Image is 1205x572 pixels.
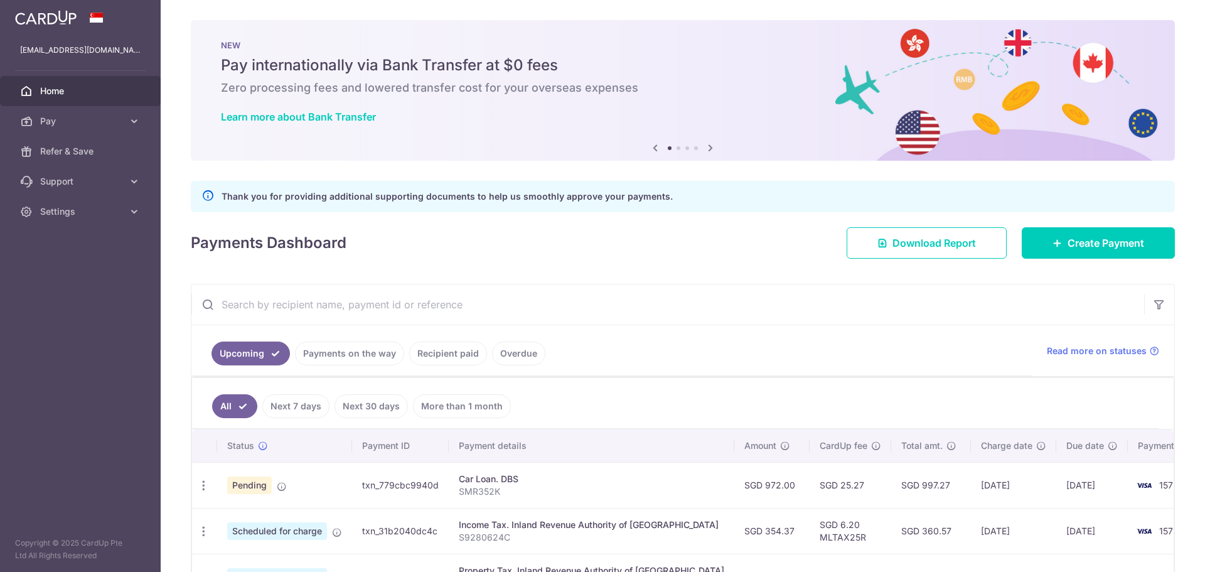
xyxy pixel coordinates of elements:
a: Recipient paid [409,342,487,365]
a: Create Payment [1022,227,1175,259]
h4: Payments Dashboard [191,232,346,254]
span: Status [227,440,254,452]
td: txn_31b2040dc4c [352,508,449,554]
a: Next 30 days [335,394,408,418]
span: Charge date [981,440,1032,452]
th: Payment ID [352,429,449,462]
span: Settings [40,205,123,218]
span: 1575 [1159,526,1178,536]
th: Payment details [449,429,734,462]
a: Overdue [492,342,545,365]
span: Due date [1066,440,1104,452]
span: CardUp fee [820,440,867,452]
span: Pending [227,477,272,494]
p: S9280624C [459,531,724,544]
img: CardUp [15,10,77,25]
p: NEW [221,40,1145,50]
td: txn_779cbc9940d [352,462,449,508]
span: Create Payment [1068,235,1144,251]
span: Refer & Save [40,145,123,158]
span: Total amt. [901,440,943,452]
td: [DATE] [1056,508,1128,554]
a: Payments on the way [295,342,404,365]
img: Bank Card [1132,478,1157,493]
p: [EMAIL_ADDRESS][DOMAIN_NAME] [20,44,141,57]
a: Read more on statuses [1047,345,1159,357]
h6: Zero processing fees and lowered transfer cost for your overseas expenses [221,80,1145,95]
span: 1575 [1159,480,1178,490]
span: Home [40,85,123,97]
td: [DATE] [971,462,1056,508]
td: SGD 997.27 [891,462,971,508]
a: Download Report [847,227,1007,259]
a: Next 7 days [262,394,329,418]
h5: Pay internationally via Bank Transfer at $0 fees [221,55,1145,75]
span: Pay [40,115,123,127]
p: Thank you for providing additional supporting documents to help us smoothly approve your payments. [222,189,673,204]
td: SGD 354.37 [734,508,810,554]
div: Car Loan. DBS [459,473,724,485]
img: Bank Card [1132,524,1157,539]
a: More than 1 month [413,394,511,418]
p: SMR352K [459,485,724,498]
div: Income Tax. Inland Revenue Authority of [GEOGRAPHIC_DATA] [459,519,724,531]
td: SGD 6.20 MLTAX25R [810,508,891,554]
td: SGD 972.00 [734,462,810,508]
input: Search by recipient name, payment id or reference [191,284,1144,325]
img: Bank transfer banner [191,20,1175,161]
a: Learn more about Bank Transfer [221,111,376,123]
span: Amount [744,440,776,452]
span: Download Report [892,235,976,251]
span: Scheduled for charge [227,522,327,540]
a: All [212,394,257,418]
td: [DATE] [971,508,1056,554]
span: Support [40,175,123,188]
td: SGD 360.57 [891,508,971,554]
td: [DATE] [1056,462,1128,508]
span: Read more on statuses [1047,345,1147,357]
td: SGD 25.27 [810,462,891,508]
a: Upcoming [212,342,290,365]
